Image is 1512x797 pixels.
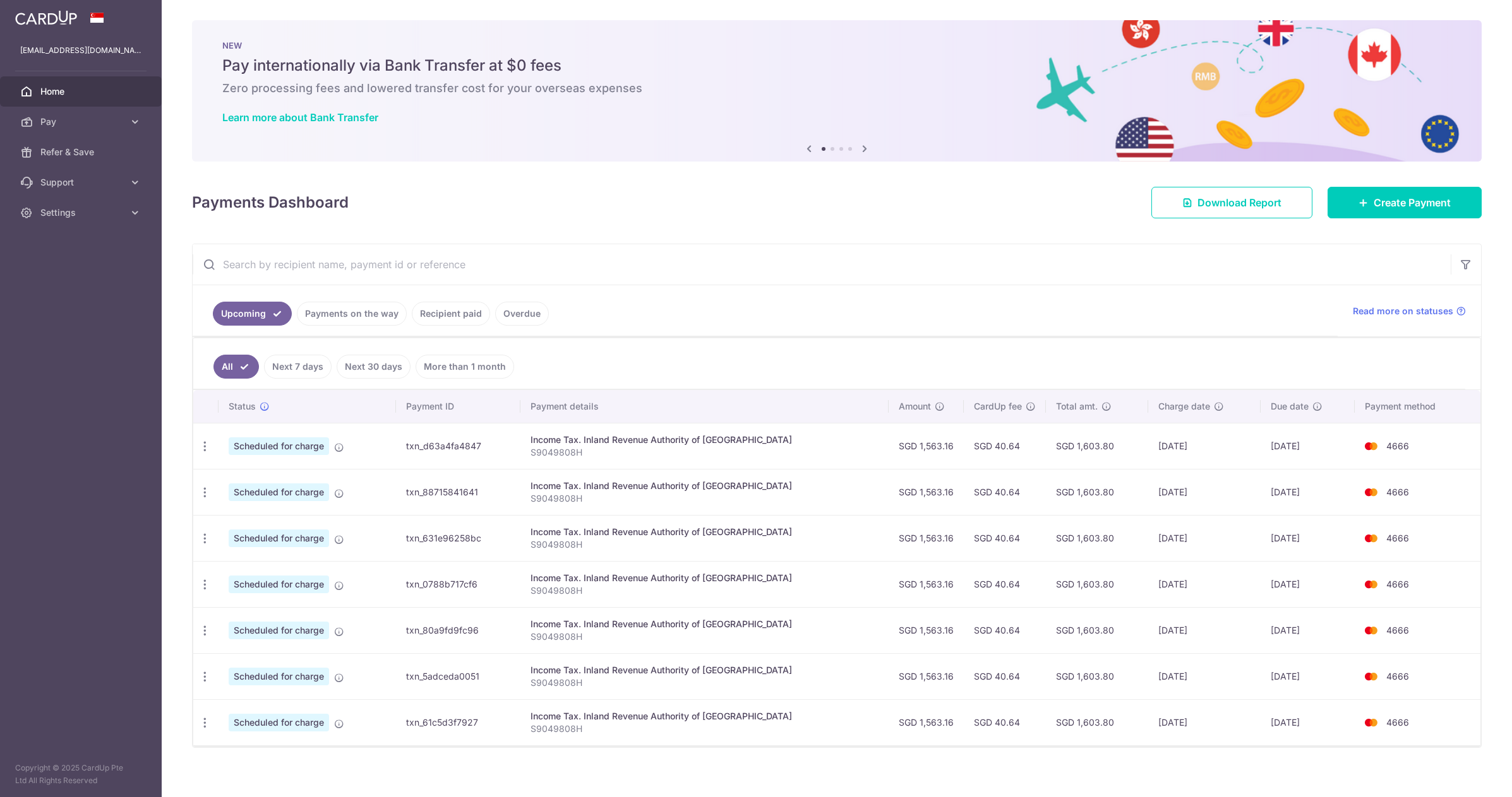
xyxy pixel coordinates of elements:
[1261,515,1355,561] td: [DATE]
[964,561,1046,607] td: SGD 40.64
[1148,515,1261,561] td: [DATE]
[20,44,141,57] p: [EMAIL_ADDRESS][DOMAIN_NAME]
[412,302,490,326] a: Recipient paid
[1148,469,1261,515] td: [DATE]
[531,572,879,584] div: Income Tax. Inland Revenue Authority of [GEOGRAPHIC_DATA]
[1148,561,1261,607] td: [DATE]
[889,423,964,469] td: SGD 1,563.16
[40,176,124,189] span: Support
[889,561,964,607] td: SGD 1,563.16
[964,423,1046,469] td: SGD 40.64
[396,423,520,469] td: txn_d63a4fa4847
[1151,187,1312,218] a: Download Report
[396,699,520,745] td: txn_61c5d3f7927
[1261,699,1355,745] td: [DATE]
[1261,561,1355,607] td: [DATE]
[1359,715,1384,730] img: Bank Card
[15,10,77,25] img: CardUp
[222,40,1451,50] p: NEW
[1261,469,1355,515] td: [DATE]
[531,584,879,597] p: S9049808H
[531,434,879,446] div: Income Tax. Inland Revenue Authority of [GEOGRAPHIC_DATA]
[1359,439,1384,454] img: Bank Card
[40,85,124,98] span: Home
[396,515,520,561] td: txn_631e96258bc
[889,469,964,515] td: SGD 1,563.16
[889,699,964,745] td: SGD 1,563.16
[1148,653,1261,699] td: [DATE]
[964,515,1046,561] td: SGD 40.64
[416,355,514,379] a: More than 1 month
[531,480,879,492] div: Income Tax. Inland Revenue Authority of [GEOGRAPHIC_DATA]
[1386,717,1409,728] span: 4666
[297,302,407,326] a: Payments on the way
[396,390,520,423] th: Payment ID
[1148,699,1261,745] td: [DATE]
[1386,440,1409,451] span: 4666
[1386,671,1409,682] span: 4666
[213,302,292,326] a: Upcoming
[1261,607,1355,653] td: [DATE]
[520,390,889,423] th: Payment details
[192,191,349,214] h4: Payments Dashboard
[964,469,1046,515] td: SGD 40.64
[1046,423,1148,469] td: SGD 1,603.80
[1355,390,1480,423] th: Payment method
[1359,577,1384,592] img: Bank Card
[531,618,879,630] div: Income Tax. Inland Revenue Authority of [GEOGRAPHIC_DATA]
[1359,531,1384,546] img: Bank Card
[889,607,964,653] td: SGD 1,563.16
[1359,669,1384,684] img: Bank Card
[1261,653,1355,699] td: [DATE]
[1046,653,1148,699] td: SGD 1,603.80
[889,653,964,699] td: SGD 1,563.16
[531,526,879,538] div: Income Tax. Inland Revenue Authority of [GEOGRAPHIC_DATA]
[213,355,259,379] a: All
[192,20,1482,162] img: Bank transfer banner
[222,56,1451,76] h5: Pay internationally via Bank Transfer at $0 fees
[964,699,1046,745] td: SGD 40.64
[1374,195,1451,210] span: Create Payment
[222,111,378,124] a: Learn more about Bank Transfer
[396,469,520,515] td: txn_88715841641
[229,714,329,731] span: Scheduled for charge
[396,561,520,607] td: txn_0788b717cf6
[531,630,879,643] p: S9049808H
[964,653,1046,699] td: SGD 40.64
[1046,699,1148,745] td: SGD 1,603.80
[337,355,411,379] a: Next 30 days
[1056,400,1098,413] span: Total amt.
[531,538,879,551] p: S9049808H
[531,710,879,723] div: Income Tax. Inland Revenue Authority of [GEOGRAPHIC_DATA]
[229,622,329,639] span: Scheduled for charge
[1046,469,1148,515] td: SGD 1,603.80
[531,492,879,505] p: S9049808H
[1353,305,1453,317] span: Read more on statuses
[1046,515,1148,561] td: SGD 1,603.80
[229,483,329,501] span: Scheduled for charge
[1328,187,1482,218] a: Create Payment
[974,400,1022,413] span: CardUp fee
[899,400,931,413] span: Amount
[222,81,1451,96] h6: Zero processing fees and lowered transfer cost for your overseas expenses
[1359,623,1384,638] img: Bank Card
[396,653,520,699] td: txn_5adceda0051
[40,206,124,219] span: Settings
[889,515,964,561] td: SGD 1,563.16
[229,668,329,685] span: Scheduled for charge
[1386,487,1409,497] span: 4666
[40,115,124,128] span: Pay
[1046,561,1148,607] td: SGD 1,603.80
[495,302,549,326] a: Overdue
[229,437,329,455] span: Scheduled for charge
[531,446,879,459] p: S9049808H
[1148,423,1261,469] td: [DATE]
[531,676,879,689] p: S9049808H
[531,664,879,676] div: Income Tax. Inland Revenue Authority of [GEOGRAPHIC_DATA]
[229,529,329,547] span: Scheduled for charge
[1386,579,1409,589] span: 4666
[1148,607,1261,653] td: [DATE]
[1386,533,1409,543] span: 4666
[1261,423,1355,469] td: [DATE]
[531,723,879,735] p: S9049808H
